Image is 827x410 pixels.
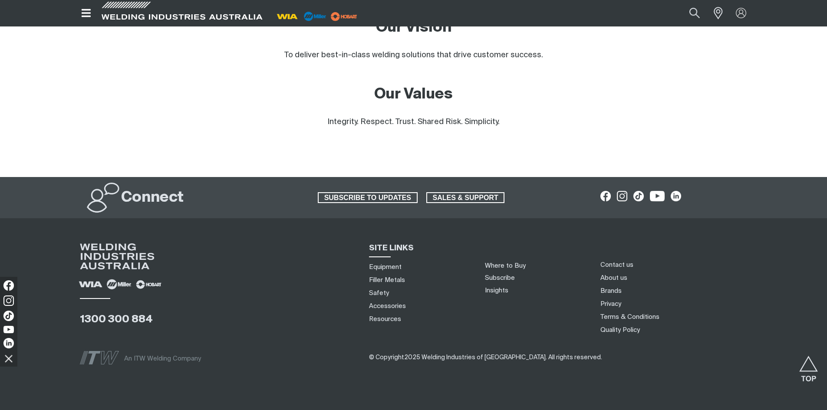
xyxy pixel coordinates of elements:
a: Quality Policy [600,325,640,335]
span: Integrity. Respect. Trust. Shared Risk. Simplicity. [327,118,500,126]
a: SALES & SUPPORT [426,192,505,203]
a: Privacy [600,299,621,308]
button: Scroll to top [799,356,818,375]
a: Brands [600,286,622,295]
a: Resources [369,315,401,324]
input: Product name or item number... [669,3,709,23]
img: LinkedIn [3,338,14,348]
a: Accessories [369,302,406,311]
button: Search products [680,3,709,23]
nav: Sitemap [366,261,474,326]
img: Facebook [3,280,14,291]
h2: Our Values [165,85,663,104]
a: 1300 300 884 [80,314,153,325]
span: SALES & SUPPORT [427,192,504,203]
span: © Copyright 2025 Welding Industries of [GEOGRAPHIC_DATA] . All rights reserved. [369,354,602,361]
span: SITE LINKS [369,244,414,252]
img: TikTok [3,311,14,321]
img: Instagram [3,295,14,306]
img: miller [328,10,360,23]
a: Safety [369,289,389,298]
img: YouTube [3,326,14,333]
a: Filler Metals [369,276,405,285]
span: An ITW Welding Company [124,355,201,362]
a: Subscribe [485,275,515,281]
span: ​​​​​​​​​​​​​​​​​​ ​​​​​​ [369,354,602,361]
a: About us [600,273,627,282]
a: Terms & Conditions [600,312,659,321]
a: Where to Buy [485,262,526,269]
nav: Footer [597,259,764,337]
h2: Our Vision [165,18,663,37]
a: SUBSCRIBE TO UPDATES [318,192,418,203]
h2: Connect [121,188,184,207]
a: Contact us [600,260,633,269]
span: To deliver best-in-class welding solutions that drive customer success. [284,51,543,59]
a: Insights [485,287,508,294]
a: Equipment [369,262,402,272]
img: hide socials [1,351,16,366]
a: miller [328,13,360,20]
